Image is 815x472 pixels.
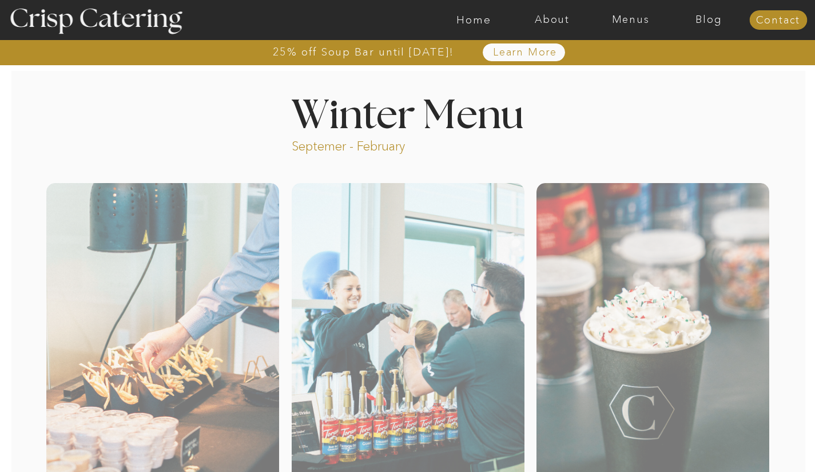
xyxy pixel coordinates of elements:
a: About [513,14,591,26]
a: Blog [670,14,748,26]
a: Learn More [467,47,584,58]
h1: Winter Menu [249,96,567,130]
a: Home [435,14,513,26]
a: Menus [591,14,670,26]
a: 25% off Soup Bar until [DATE]! [232,46,495,58]
a: Contact [749,15,807,26]
p: Septemer - February [292,138,449,151]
